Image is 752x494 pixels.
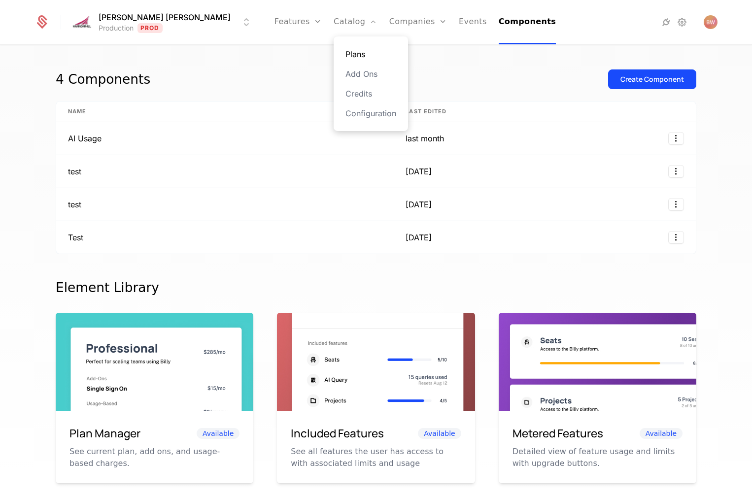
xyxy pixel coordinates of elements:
[620,74,684,84] div: Create Component
[608,69,696,89] button: Create Component
[197,428,239,439] span: Available
[704,15,718,29] button: Open user button
[513,425,603,442] h6: Metered Features
[70,14,94,30] img: Hannon Hill
[660,16,672,28] a: Integrations
[56,122,394,155] td: AI Usage
[668,132,684,145] button: Select action
[291,446,461,469] p: See all features the user has access to with associated limits and usage
[291,425,384,442] h6: Included Features
[668,165,684,178] button: Select action
[668,198,684,211] button: Select action
[640,428,683,439] span: Available
[345,107,396,119] a: Configuration
[56,155,394,188] td: test
[99,11,231,23] span: [PERSON_NAME] [PERSON_NAME]
[137,23,163,33] span: Prod
[73,11,252,33] button: Select environment
[56,101,394,122] th: Name
[69,446,239,469] p: See current plan, add ons, and usage-based charges.
[406,198,451,210] div: [DATE]
[56,221,394,254] td: Test
[406,165,451,177] div: [DATE]
[676,16,688,28] a: Settings
[418,428,461,439] span: Available
[394,101,463,122] th: Last edited
[99,23,134,33] div: Production
[668,231,684,244] button: Select action
[56,69,150,89] div: 4 Components
[69,425,140,442] h6: Plan Manager
[345,88,396,99] a: Credits
[345,48,396,60] a: Plans
[345,68,396,80] a: Add Ons
[704,15,718,29] img: Bradley Wagner
[513,446,683,469] p: Detailed view of feature usage and limits with upgrade buttons.
[56,278,696,297] div: Element Library
[56,188,394,221] td: test
[406,132,451,144] div: last month
[406,231,451,243] div: [DATE]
